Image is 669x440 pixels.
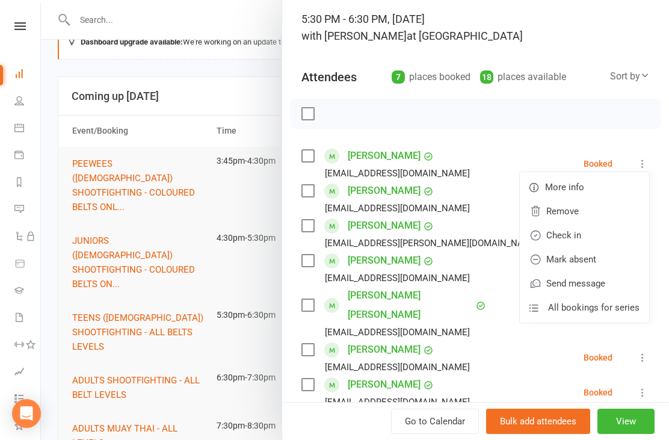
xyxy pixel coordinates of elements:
a: [PERSON_NAME] [348,146,421,166]
div: Open Intercom Messenger [12,399,41,428]
div: places available [480,69,566,85]
a: Payments [14,143,42,170]
a: [PERSON_NAME] [348,216,421,235]
div: places booked [392,69,470,85]
div: 7 [392,70,405,84]
div: 18 [480,70,493,84]
div: [EMAIL_ADDRESS][DOMAIN_NAME] [325,324,470,340]
a: Assessments [14,359,42,386]
div: [EMAIL_ADDRESS][DOMAIN_NAME] [325,394,470,410]
a: Product Sales [14,251,42,278]
a: Calendar [14,116,42,143]
div: [EMAIL_ADDRESS][DOMAIN_NAME] [325,359,470,375]
span: All bookings for series [548,300,640,315]
div: Booked [584,160,612,168]
a: Reports [14,170,42,197]
button: Bulk add attendees [486,409,590,434]
a: Send message [520,271,649,296]
a: All bookings for series [520,296,649,320]
a: Dashboard [14,61,42,88]
div: 5:30 PM - 6:30 PM, [DATE] [301,11,650,45]
div: Booked [584,353,612,362]
div: Sort by [610,69,650,84]
div: [EMAIL_ADDRESS][DOMAIN_NAME] [325,200,470,216]
a: [PERSON_NAME] [348,375,421,394]
a: Remove [520,199,649,223]
a: [PERSON_NAME] [348,181,421,200]
div: Attendees [301,69,357,85]
span: at [GEOGRAPHIC_DATA] [407,29,523,42]
a: More info [520,175,649,199]
div: [EMAIL_ADDRESS][PERSON_NAME][DOMAIN_NAME] [325,235,539,251]
a: [PERSON_NAME] [348,340,421,359]
a: [PERSON_NAME] [PERSON_NAME] [348,286,473,324]
div: Booked [584,388,612,397]
div: [EMAIL_ADDRESS][DOMAIN_NAME] [325,270,470,286]
a: Mark absent [520,247,649,271]
a: Check in [520,223,649,247]
button: View [597,409,655,434]
span: More info [545,180,584,194]
span: with [PERSON_NAME] [301,29,407,42]
a: Go to Calendar [391,409,479,434]
a: People [14,88,42,116]
div: [EMAIL_ADDRESS][DOMAIN_NAME] [325,166,470,181]
a: [PERSON_NAME] [348,251,421,270]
